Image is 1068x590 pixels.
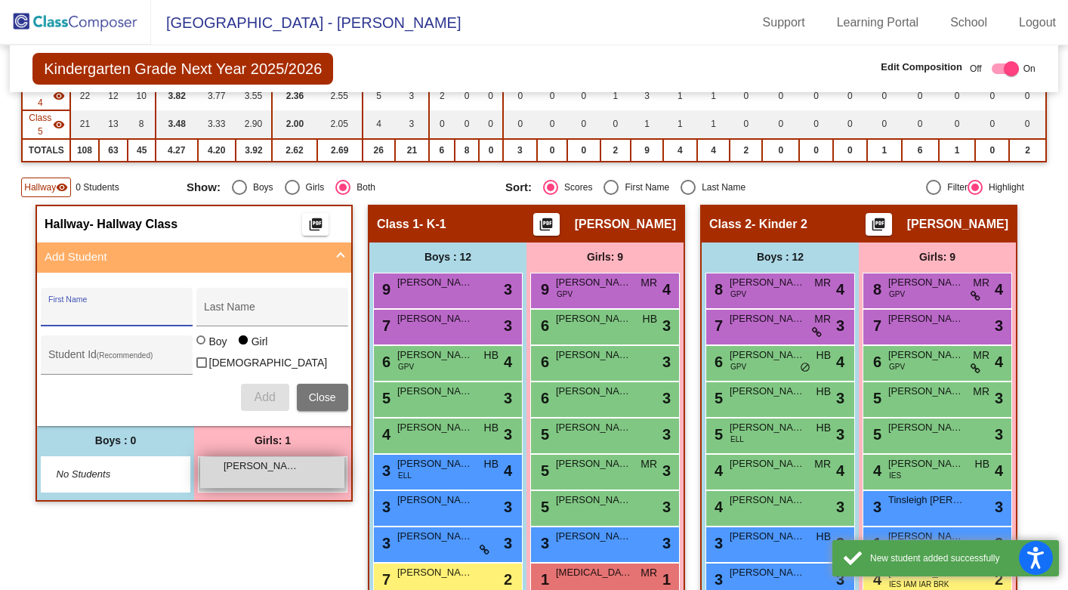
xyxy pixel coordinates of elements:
td: 5 [363,82,395,110]
td: 0 [799,110,832,139]
span: Kindergarten Grade Next Year 2025/2026 [32,53,333,85]
td: Schyler Rice - Kinder 4 [22,82,70,110]
td: 4 [697,139,730,162]
span: [PERSON_NAME] [397,348,473,363]
span: 5 [711,390,723,406]
span: [PERSON_NAME] [888,384,964,399]
td: 3.33 [198,110,236,139]
span: - Hallway Class [90,217,178,232]
button: Print Students Details [866,213,892,236]
span: 4 [869,462,881,479]
div: Girls: 9 [859,242,1016,273]
span: Close [309,391,336,403]
span: 3 [995,532,1003,554]
span: GPV [889,289,905,300]
td: 1 [663,82,697,110]
span: HB [816,529,831,545]
td: 10 [128,82,156,110]
span: 5 [537,499,549,515]
td: 0 [799,82,832,110]
td: 0 [600,110,631,139]
span: [PERSON_NAME] [730,348,805,363]
mat-radio-group: Select an option [187,180,494,195]
div: New student added successfully [870,551,1048,565]
mat-panel-title: Add Student [45,249,326,266]
span: [PERSON_NAME] [888,420,964,435]
span: 5 [869,426,881,443]
mat-expansion-panel-header: Add Student [37,242,351,273]
td: 21 [395,139,429,162]
mat-icon: visibility [53,90,65,102]
td: 0 [833,139,868,162]
td: 0 [975,139,1009,162]
span: 3 [836,532,844,554]
span: HB [643,311,657,327]
td: 2 [429,82,455,110]
td: 0 [833,82,868,110]
span: [PERSON_NAME] [556,311,631,326]
span: 3 [836,314,844,337]
div: Boys [247,181,273,194]
td: 0 [975,82,1009,110]
td: 22 [70,82,98,110]
span: 5 [378,390,390,406]
span: 4 [711,499,723,515]
td: 4.27 [156,139,198,162]
td: 8 [455,139,480,162]
span: HB [816,420,831,436]
span: No Students [57,467,151,482]
td: 4 [363,110,395,139]
span: 3 [537,535,549,551]
span: 3 [504,387,512,409]
div: Girls [300,181,325,194]
td: 0 [567,82,600,110]
td: 0 [479,139,503,162]
span: 4 [995,459,1003,482]
td: 26 [363,139,395,162]
td: 1 [867,139,901,162]
a: School [938,11,999,35]
div: Boy [208,334,227,349]
span: 7 [378,317,390,334]
span: [PERSON_NAME] [730,420,805,435]
td: 1 [697,82,730,110]
span: 4 [836,351,844,373]
td: 0 [567,139,600,162]
span: 0 Students [76,181,119,194]
td: 2.69 [317,139,363,162]
span: [PERSON_NAME] [556,456,631,471]
span: - Kinder 2 [752,217,807,232]
td: 0 [455,110,480,139]
span: GPV [730,361,746,372]
div: Highlight [983,181,1024,194]
span: MR [814,456,831,472]
span: 3 [662,387,671,409]
span: [GEOGRAPHIC_DATA] - [PERSON_NAME] [151,11,461,35]
span: 3 [504,496,512,518]
span: MR [640,565,657,581]
span: 6 [711,354,723,370]
span: 5 [537,462,549,479]
td: 3 [395,110,429,139]
span: [PERSON_NAME] [730,493,805,508]
div: Last Name [696,181,745,194]
td: 0 [939,82,976,110]
span: 3 [662,351,671,373]
span: GPV [398,361,414,372]
span: 4 [995,351,1003,373]
span: [PERSON_NAME] [888,456,964,471]
a: Logout [1007,11,1068,35]
span: MR [814,311,831,327]
span: 3 [662,532,671,554]
span: HB [484,420,499,436]
div: Girls: 9 [526,242,684,273]
td: 3.48 [156,110,198,139]
span: [PERSON_NAME] [397,420,473,435]
td: TOTALS [22,139,70,162]
td: 13 [99,110,128,139]
span: 3 [662,496,671,518]
span: 4 [836,278,844,301]
span: 5 [869,390,881,406]
td: 3.92 [236,139,272,162]
span: GPV [889,361,905,372]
